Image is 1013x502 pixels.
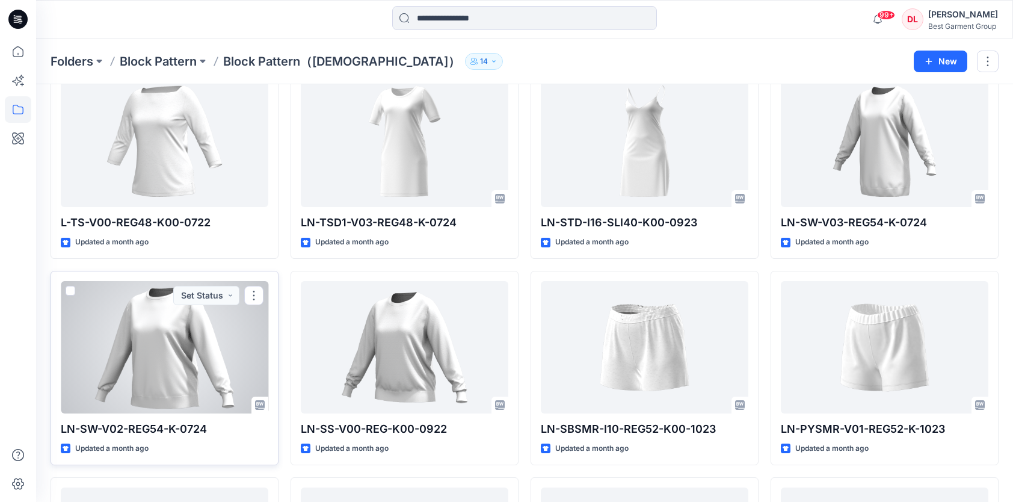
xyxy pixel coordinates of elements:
p: LN-SW-V03-REG54-K-0724 [781,214,988,231]
p: Updated a month ago [315,442,389,455]
div: [PERSON_NAME] [928,7,998,22]
div: Best Garment Group [928,22,998,31]
p: Updated a month ago [75,236,149,249]
p: L-TS-V00-REG48-K00-0722 [61,214,268,231]
p: Updated a month ago [795,442,869,455]
p: Updated a month ago [315,236,389,249]
button: 14 [465,53,503,70]
p: LN-PYSMR-V01-REG52-K-1023 [781,421,988,438]
a: Block Pattern [120,53,197,70]
a: L-TS-V00-REG48-K00-0722 [61,75,268,207]
p: 14 [480,55,488,68]
p: LN-SBSMR-I10-REG52-K00-1023 [541,421,748,438]
p: Updated a month ago [795,236,869,249]
a: LN-TSD1-V03-REG48-K-0724 [301,75,508,207]
p: LN-STD-I16-SLI40-K00-0923 [541,214,748,231]
p: Updated a month ago [75,442,149,455]
p: Block Pattern（[DEMOGRAPHIC_DATA]） [223,53,460,70]
a: LN-PYSMR-V01-REG52-K-1023 [781,281,988,414]
p: LN-SW-V02-REG54-K-0724 [61,421,268,438]
p: LN-SS-V00-REG-K00-0922 [301,421,508,438]
a: LN-STD-I16-SLI40-K00-0923 [541,75,748,207]
button: New [914,51,967,72]
span: 99+ [877,10,895,20]
a: LN-SS-V00-REG-K00-0922 [301,281,508,414]
a: LN-SBSMR-I10-REG52-K00-1023 [541,281,748,414]
a: LN-SW-V03-REG54-K-0724 [781,75,988,207]
p: Updated a month ago [555,236,629,249]
a: LN-SW-V02-REG54-K-0724 [61,281,268,414]
p: Updated a month ago [555,442,629,455]
a: Folders [51,53,93,70]
p: LN-TSD1-V03-REG48-K-0724 [301,214,508,231]
div: DL [902,8,923,30]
